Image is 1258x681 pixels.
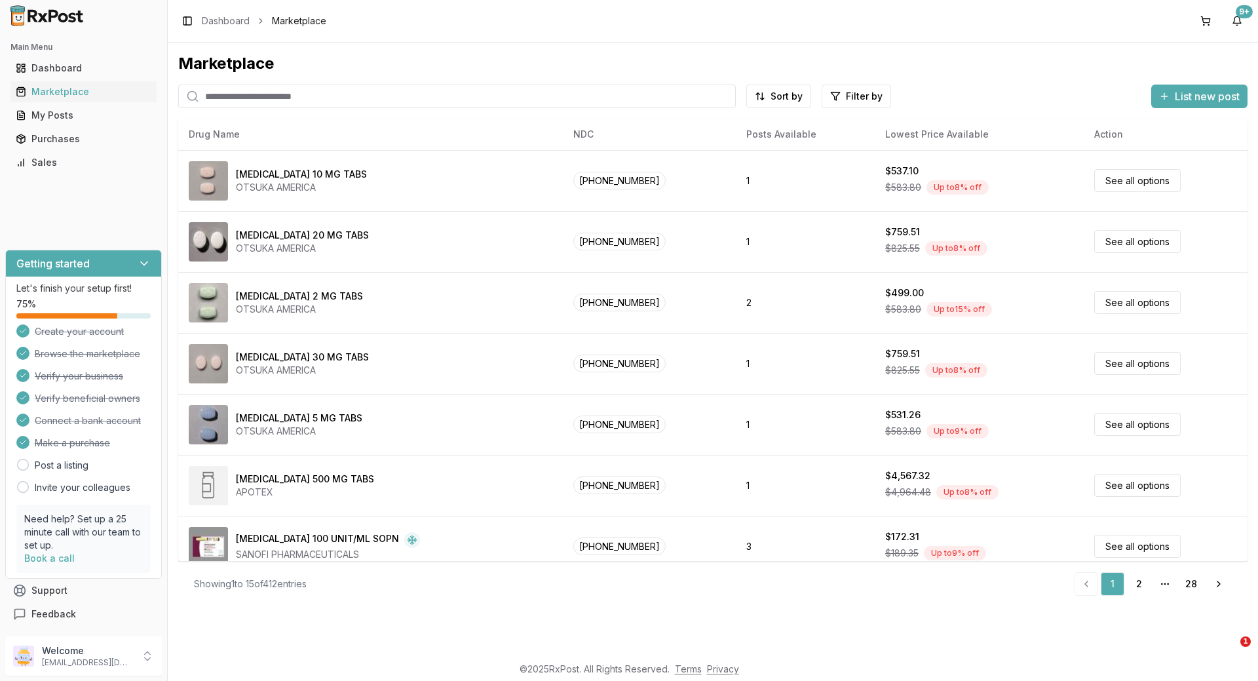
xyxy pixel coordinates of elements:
[736,272,875,333] td: 2
[16,109,151,122] div: My Posts
[1127,572,1151,596] a: 2
[272,14,326,28] span: Marketplace
[885,225,920,239] div: $759.51
[35,481,130,494] a: Invite your colleagues
[5,579,162,602] button: Support
[1179,572,1203,596] a: 28
[1206,572,1232,596] a: Go to next page
[189,222,228,262] img: Abilify 20 MG TABS
[707,663,739,674] a: Privacy
[924,546,986,560] div: Up to 9 % off
[42,657,133,668] p: [EMAIL_ADDRESS][DOMAIN_NAME]
[1084,119,1248,150] th: Action
[1075,572,1232,596] nav: pagination
[1094,352,1181,375] a: See all options
[236,532,399,548] div: [MEDICAL_DATA] 100 UNIT/ML SOPN
[573,477,666,494] span: [PHONE_NUMBER]
[5,5,89,26] img: RxPost Logo
[1213,636,1245,668] iframe: Intercom live chat
[35,414,141,427] span: Connect a bank account
[885,364,920,377] span: $825.55
[1094,474,1181,497] a: See all options
[573,537,666,555] span: [PHONE_NUMBER]
[885,165,919,178] div: $537.10
[10,80,157,104] a: Marketplace
[31,608,76,621] span: Feedback
[10,56,157,80] a: Dashboard
[736,333,875,394] td: 1
[35,325,124,338] span: Create your account
[5,152,162,173] button: Sales
[926,424,989,438] div: Up to 9 % off
[236,425,362,438] div: OTSUKA AMERICA
[846,90,883,103] span: Filter by
[236,364,369,377] div: OTSUKA AMERICA
[885,486,931,499] span: $4,964.48
[1236,5,1253,18] div: 9+
[885,425,921,438] span: $583.80
[16,62,151,75] div: Dashboard
[236,168,367,181] div: [MEDICAL_DATA] 10 MG TABS
[5,105,162,126] button: My Posts
[236,473,374,486] div: [MEDICAL_DATA] 500 MG TABS
[563,119,736,150] th: NDC
[35,392,140,405] span: Verify beneficial owners
[573,416,666,433] span: [PHONE_NUMBER]
[10,127,157,151] a: Purchases
[178,53,1248,74] div: Marketplace
[736,516,875,577] td: 3
[236,303,363,316] div: OTSUKA AMERICA
[202,14,250,28] a: Dashboard
[16,282,151,295] p: Let's finish your setup first!
[1101,572,1124,596] a: 1
[885,181,921,194] span: $583.80
[936,485,999,499] div: Up to 8 % off
[771,90,803,103] span: Sort by
[189,161,228,201] img: Abilify 10 MG TABS
[10,104,157,127] a: My Posts
[24,513,143,552] p: Need help? Set up a 25 minute call with our team to set up.
[875,119,1084,150] th: Lowest Price Available
[573,355,666,372] span: [PHONE_NUMBER]
[736,119,875,150] th: Posts Available
[35,437,110,450] span: Make a purchase
[5,81,162,102] button: Marketplace
[736,394,875,455] td: 1
[13,646,34,667] img: User avatar
[885,347,920,360] div: $759.51
[10,151,157,174] a: Sales
[189,466,228,505] img: Abiraterone Acetate 500 MG TABS
[885,469,930,482] div: $4,567.32
[236,229,369,242] div: [MEDICAL_DATA] 20 MG TABS
[24,553,75,564] a: Book a call
[1240,636,1251,647] span: 1
[1151,85,1248,108] button: List new post
[202,14,326,28] nav: breadcrumb
[885,303,921,316] span: $583.80
[42,644,133,657] p: Welcome
[1227,10,1248,31] button: 9+
[236,412,362,425] div: [MEDICAL_DATA] 5 MG TABS
[35,459,88,472] a: Post a listing
[822,85,891,108] button: Filter by
[16,298,36,311] span: 75 %
[16,156,151,169] div: Sales
[16,256,90,271] h3: Getting started
[189,405,228,444] img: Abilify 5 MG TABS
[236,242,369,255] div: OTSUKA AMERICA
[885,242,920,255] span: $825.55
[573,294,666,311] span: [PHONE_NUMBER]
[736,150,875,211] td: 1
[236,548,420,561] div: SANOFI PHARMACEUTICALS
[1094,230,1181,253] a: See all options
[10,42,157,52] h2: Main Menu
[178,119,563,150] th: Drug Name
[35,370,123,383] span: Verify your business
[236,181,367,194] div: OTSUKA AMERICA
[746,85,811,108] button: Sort by
[35,347,140,360] span: Browse the marketplace
[1175,88,1240,104] span: List new post
[1094,413,1181,436] a: See all options
[926,180,989,195] div: Up to 8 % off
[5,58,162,79] button: Dashboard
